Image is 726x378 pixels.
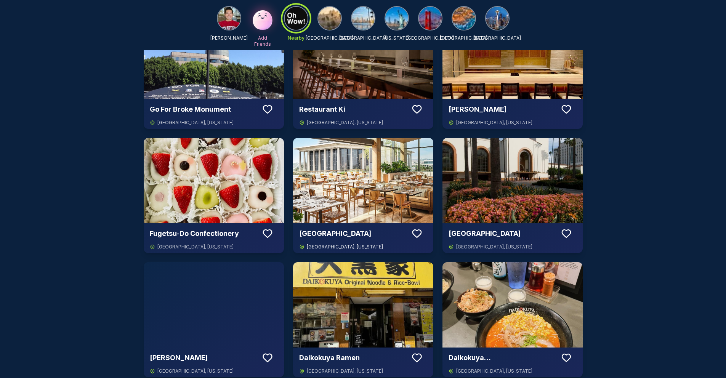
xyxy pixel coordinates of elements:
[419,7,442,30] img: San Francisco
[150,228,257,239] h3: Fugetsu-Do Confectionery
[307,244,383,250] span: [GEOGRAPHIC_DATA] , [US_STATE]
[306,35,353,41] p: [GEOGRAPHIC_DATA]
[456,120,532,126] span: [GEOGRAPHIC_DATA] , [US_STATE]
[452,7,475,30] img: Orange County
[144,262,284,348] img: Cielito Lindo
[299,228,407,239] h3: [GEOGRAPHIC_DATA]
[157,368,234,374] span: [GEOGRAPHIC_DATA] , [US_STATE]
[144,14,284,99] img: Go For Broke Monument
[339,35,387,41] p: [GEOGRAPHIC_DATA]
[157,244,234,250] span: [GEOGRAPHIC_DATA] , [US_STATE]
[449,228,556,239] h3: [GEOGRAPHIC_DATA]
[449,104,556,115] h3: [PERSON_NAME]
[250,6,275,30] img: Add Friends
[307,120,383,126] span: [GEOGRAPHIC_DATA] , [US_STATE]
[486,7,509,30] img: Seattle
[218,7,240,30] img: Jin Koh
[442,262,583,348] img: Daikokuya Little Tokyo
[293,262,433,348] img: Daikokuya Ramen
[449,352,556,363] h3: Daikokuya [GEOGRAPHIC_DATA]
[352,7,375,30] img: San Diego
[442,14,583,99] img: Sushi Kaneyoshi
[299,104,407,115] h3: Restaurant Ki
[442,138,583,223] img: Union Station
[299,352,407,363] h3: Daikokuya Ramen
[440,35,487,41] p: [GEOGRAPHIC_DATA]
[150,104,257,115] h3: Go For Broke Monument
[456,368,532,374] span: [GEOGRAPHIC_DATA] , [US_STATE]
[210,35,248,41] p: [PERSON_NAME]
[150,352,257,363] h3: [PERSON_NAME]
[144,138,284,223] img: Fugetsu-Do Confectionery
[385,7,408,30] img: New York
[250,35,275,47] p: Add Friends
[293,14,433,99] img: Restaurant Ki
[307,368,383,374] span: [GEOGRAPHIC_DATA] , [US_STATE]
[318,7,341,30] img: Los Angeles
[288,35,305,41] p: Nearby
[383,35,410,41] p: [US_STATE]
[456,244,532,250] span: [GEOGRAPHIC_DATA] , [US_STATE]
[157,120,234,126] span: [GEOGRAPHIC_DATA] , [US_STATE]
[473,35,521,41] p: [GEOGRAPHIC_DATA]
[293,138,433,223] img: San Laurel
[406,35,454,41] p: [GEOGRAPHIC_DATA]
